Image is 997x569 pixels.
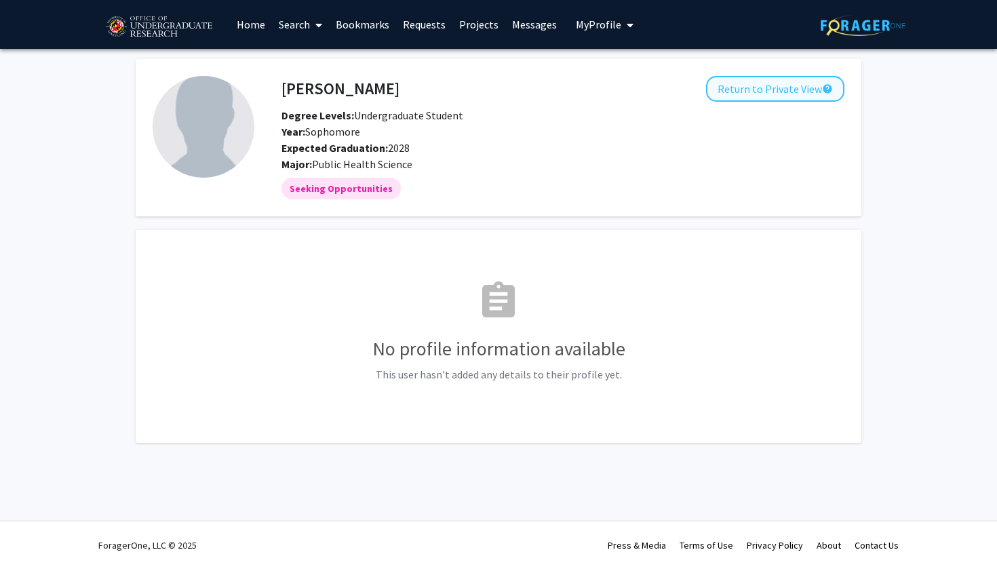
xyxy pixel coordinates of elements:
a: Messages [505,1,564,48]
a: Bookmarks [329,1,396,48]
b: Year: [281,125,305,138]
b: Degree Levels: [281,109,354,122]
a: Home [230,1,272,48]
span: Public Health Science [312,157,412,171]
p: This user hasn't added any details to their profile yet. [153,366,844,382]
span: My Profile [576,18,621,31]
mat-chip: Seeking Opportunities [281,178,401,199]
a: Projects [452,1,505,48]
a: About [817,539,841,551]
h4: [PERSON_NAME] [281,76,399,101]
img: ForagerOne Logo [821,15,905,36]
mat-icon: assignment [477,279,520,323]
b: Expected Graduation: [281,141,388,155]
mat-icon: help [822,81,833,97]
img: Profile Picture [153,76,254,178]
b: Major: [281,157,312,171]
span: Undergraduate Student [281,109,463,122]
a: Press & Media [608,539,666,551]
fg-card: No Profile Information [136,230,861,443]
a: Terms of Use [680,539,733,551]
h3: No profile information available [153,338,844,361]
a: Privacy Policy [747,539,803,551]
button: Return to Private View [706,76,844,102]
a: Requests [396,1,452,48]
div: ForagerOne, LLC © 2025 [98,522,197,569]
a: Contact Us [855,539,899,551]
span: Sophomore [281,125,360,138]
img: University of Maryland Logo [102,10,216,44]
iframe: Chat [10,508,58,559]
span: 2028 [281,141,410,155]
a: Search [272,1,329,48]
